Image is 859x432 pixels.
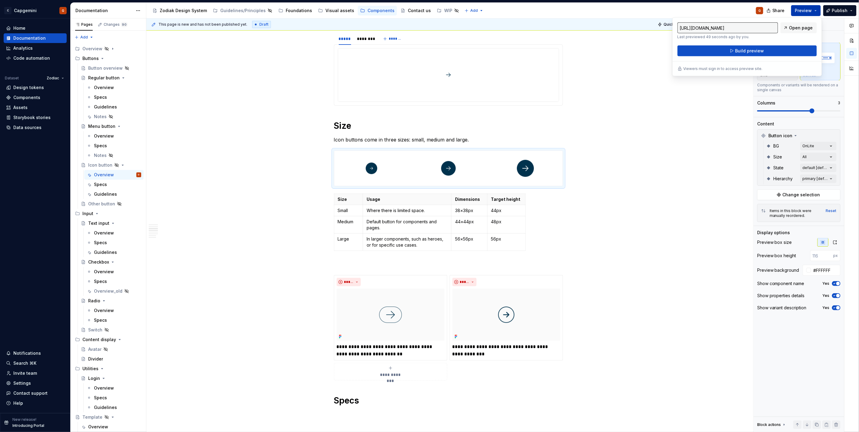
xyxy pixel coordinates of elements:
[73,44,144,54] div: Overview
[826,208,837,213] button: Reset
[94,172,114,178] div: Overview
[84,189,144,199] a: Guidelines
[759,131,839,141] div: Button icon
[770,208,822,218] div: Items in this block were manually reordered.
[82,211,93,217] div: Input
[757,305,807,311] div: Show variant description
[138,172,140,178] div: G
[73,364,144,374] div: Utilities
[104,22,128,27] div: Changes
[88,220,109,226] div: Text input
[78,63,144,73] a: Button overview
[803,165,828,170] div: default [default]
[160,8,207,14] div: Zodiak Design System
[78,160,144,170] a: Icon button
[5,76,19,81] div: Dataset
[82,46,102,52] div: Overview
[491,236,522,242] p: 56px
[88,201,115,207] div: Other button
[84,277,144,286] a: Specs
[491,219,522,225] p: 48px
[94,249,117,255] div: Guidelines
[4,398,67,408] button: Help
[358,6,397,15] a: Components
[434,6,461,15] a: WIP
[78,257,144,267] a: Checkbox
[783,192,820,198] span: Change selection
[62,8,64,13] div: G
[88,346,102,352] div: Avatar
[12,423,44,428] p: Introducing Portal
[80,35,88,40] span: Add
[94,181,107,188] div: Specs
[259,22,268,27] span: Draft
[823,293,830,298] label: Yes
[121,22,128,27] span: 90
[88,356,103,362] div: Divider
[13,95,40,101] div: Components
[757,420,787,429] div: Block actions
[84,228,144,238] a: Overview
[84,83,144,92] a: Overview
[94,114,107,120] div: Notes
[82,366,98,372] div: Utilities
[94,94,107,100] div: Specs
[781,22,817,33] a: Open page
[4,388,67,398] button: Contact support
[823,305,830,310] label: Yes
[823,5,857,16] button: Publish
[800,164,837,172] button: default [default]
[13,35,46,41] div: Documentation
[78,121,144,131] a: Menu button
[4,103,67,112] a: Assets
[84,170,144,180] a: OverviewG
[334,136,563,143] p: Icon buttons come in three sizes: small, medium and large.
[78,73,144,83] a: Regular button
[94,143,107,149] div: Specs
[789,25,813,31] span: Open page
[14,8,37,14] div: Capgemini
[13,115,51,121] div: Storybook stories
[75,22,93,27] div: Pages
[73,209,144,218] div: Input
[772,8,785,14] span: Share
[84,383,144,393] a: Overview
[94,152,107,158] div: Notes
[88,123,115,129] div: Menu button
[757,267,799,273] div: Preview background
[757,239,792,245] div: Preview box size
[84,141,144,151] a: Specs
[811,265,841,276] input: Auto
[774,143,779,149] span: BG
[334,395,563,406] h1: Specs
[803,155,807,159] div: All
[338,196,359,202] p: Size
[4,113,67,122] a: Storybook stories
[832,8,848,14] span: Publish
[367,236,447,248] p: In larger components, such as heroes, or for specific use cases.
[88,327,102,333] div: Switch
[1,4,69,17] button: CCapgeminiG
[4,33,67,43] a: Documentation
[13,400,23,406] div: Help
[455,208,484,214] p: 38×38px
[78,325,144,335] a: Switch
[838,101,841,105] p: 3
[367,208,447,214] p: Where there is limited space.
[368,8,395,14] div: Components
[758,8,761,13] div: G
[757,422,781,427] div: Block actions
[834,253,838,258] p: px
[84,267,144,277] a: Overview
[78,218,144,228] a: Text input
[94,307,114,314] div: Overview
[82,414,102,420] div: Template
[316,6,357,15] a: Visual assets
[88,65,123,71] div: Button overview
[276,6,315,15] a: Foundations
[444,8,452,14] div: WIP
[84,248,144,257] a: Guidelines
[73,412,144,422] a: Template
[367,219,447,231] p: Default button for components and pages.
